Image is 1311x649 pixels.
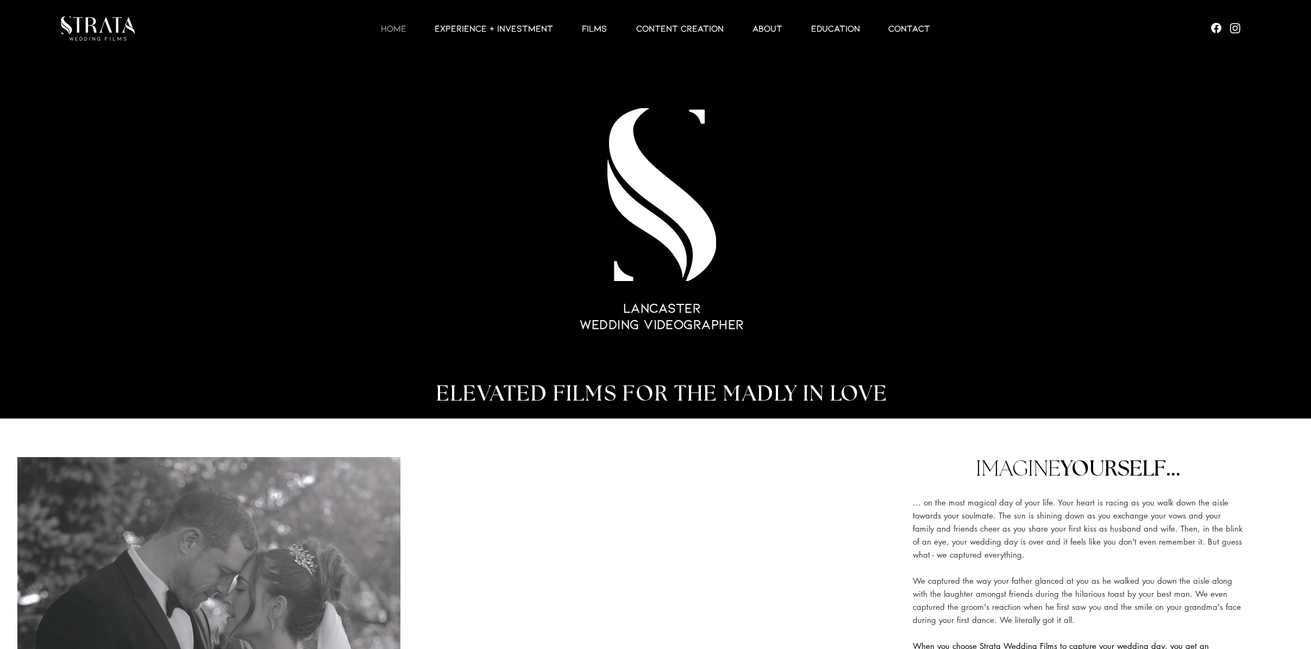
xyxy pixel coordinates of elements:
[429,22,559,35] p: EXPERIENCE + INVESTMENT
[913,497,1243,560] span: ... on the most magical day of your life. Your heart is racing as you walk down the aisle towards...
[103,22,1208,35] nav: Site
[631,22,729,35] p: CONTENT CREATION
[747,22,788,35] p: ABOUT
[420,22,568,35] a: EXPERIENCE + INVESTMENT
[580,299,744,332] span: LANCASTER WEDDING VIDEOGRAPHER
[436,383,888,405] span: ELEVATED FILMS FOR THE MADLY IN LOVE
[874,22,944,35] a: Contact
[913,576,1241,625] span: We captured the way your father glanced at you as he walked you down the aisle along with the lau...
[607,108,716,281] img: LUX S TEST_edited.png
[61,16,135,41] img: LUX STRATA TEST_edited.png
[883,22,936,35] p: Contact
[738,22,796,35] a: ABOUT
[1061,458,1181,480] span: YOURSELF...
[576,22,612,35] p: Films
[1209,21,1242,35] ul: Social Bar
[976,458,1061,482] span: IMAGINE
[796,22,874,35] a: EDUCATION
[367,22,420,35] a: HOME
[621,22,738,35] a: CONTENT CREATION
[375,22,412,35] p: HOME
[806,22,865,35] p: EDUCATION
[568,22,621,35] a: Films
